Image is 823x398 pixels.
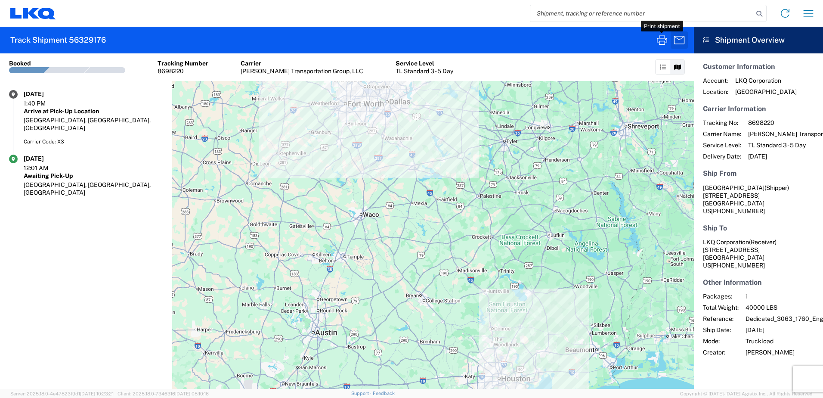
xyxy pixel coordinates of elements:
span: [PHONE_NUMBER] [711,262,765,269]
span: Service Level: [703,141,741,149]
span: Location: [703,88,728,96]
h2: Track Shipment 56329176 [10,35,106,45]
span: Account: [703,77,728,84]
span: Copyright © [DATE]-[DATE] Agistix Inc., All Rights Reserved [680,390,813,398]
span: [GEOGRAPHIC_DATA] [703,184,764,191]
div: 1:40 PM [24,99,67,107]
div: Awaiting Pick-Up [24,172,163,180]
span: Mode: [703,337,739,345]
div: Carrier [241,59,363,67]
input: Shipment, tracking or reference number [530,5,753,22]
span: Creator: [703,348,739,356]
span: Total Weight: [703,304,739,311]
span: Client: 2025.18.0-7346316 [118,391,209,396]
div: [PERSON_NAME] Transportation Group, LLC [241,67,363,75]
div: Service Level [396,59,453,67]
div: 12:01 AM [24,164,67,172]
a: Feedback [373,391,395,396]
span: [DATE] 10:23:21 [80,391,114,396]
header: Shipment Overview [694,27,823,53]
div: Carrier Code: X3 [24,138,163,146]
div: Arrive at Pick-Up Location [24,107,163,115]
span: LKQ Corporation [735,77,797,84]
div: [DATE] [24,90,67,98]
div: TL Standard 3 - 5 Day [396,67,453,75]
div: Tracking Number [158,59,208,67]
span: [GEOGRAPHIC_DATA] [735,88,797,96]
h5: Carrier Information [703,105,814,113]
div: 8698220 [158,67,208,75]
span: (Receiver) [749,239,777,246]
span: Ship Date: [703,326,739,334]
span: [DATE] 08:10:16 [175,391,209,396]
address: [GEOGRAPHIC_DATA] US [703,184,814,215]
div: [DATE] [24,155,67,162]
h5: Ship To [703,224,814,232]
span: [PHONE_NUMBER] [711,208,765,215]
div: [GEOGRAPHIC_DATA], [GEOGRAPHIC_DATA], [GEOGRAPHIC_DATA] [24,116,163,132]
div: Booked [9,59,31,67]
span: Server: 2025.18.0-4e47823f9d1 [10,391,114,396]
span: Delivery Date: [703,152,741,160]
address: [GEOGRAPHIC_DATA] US [703,238,814,269]
span: Carrier Name: [703,130,741,138]
span: Reference: [703,315,739,323]
a: Support [351,391,373,396]
span: [STREET_ADDRESS] [703,192,760,199]
span: Tracking No: [703,119,741,127]
h5: Other Information [703,278,814,286]
div: [GEOGRAPHIC_DATA], [GEOGRAPHIC_DATA], [GEOGRAPHIC_DATA] [24,181,163,196]
span: Packages: [703,292,739,300]
h5: Customer Information [703,62,814,71]
span: (Shipper) [764,184,789,191]
h5: Ship From [703,169,814,177]
span: LKQ Corporation [STREET_ADDRESS] [703,239,777,253]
